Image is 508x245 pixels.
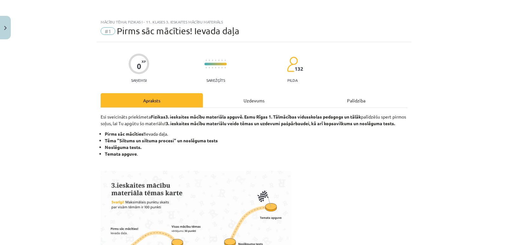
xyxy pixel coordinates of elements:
p: Sarežģīts [206,78,225,82]
b: . ieskaites mācību materiālu veido tēmas un uzdevumi pašpārbaudei, kā arī kopsavilkums un noslēgu... [168,120,395,126]
li: . [105,151,407,157]
img: icon-short-line-57e1e144782c952c97e751825c79c345078a6d821885a25fce030b3d8c18986b.svg [212,60,213,61]
b: 3. ieskaites mācību materiāla apguvē. Esmu Rīgas 1. Tālmācības vidusskolas pedagogs un tālāk [165,114,361,119]
img: icon-short-line-57e1e144782c952c97e751825c79c345078a6d821885a25fce030b3d8c18986b.svg [209,67,210,68]
div: Mācību tēma: Fizikas i - 11. klases 3. ieskaites mācību materiāls [101,20,407,24]
p: Saņemsi [129,78,149,82]
div: 0 [137,62,141,71]
img: icon-close-lesson-0947bae3869378f0d4975bcd49f059093ad1ed9edebbc8119c70593378902aed.svg [4,26,7,30]
p: Esi sveicināts priekšmeta palīdzēšu spert pirmos soļus, lai Tu apgūtu šo materiālu! [101,113,407,127]
img: icon-short-line-57e1e144782c952c97e751825c79c345078a6d821885a25fce030b3d8c18986b.svg [218,60,219,61]
img: students-c634bb4e5e11cddfef0936a35e636f08e4e9abd3cc4e673bd6f9a4125e45ecb1.svg [287,56,298,72]
span: Pirms sāc mācīties! Ievada daļa [117,26,239,36]
div: Palīdzība [305,93,407,107]
strong: Noslēguma tests. [105,144,141,150]
img: icon-short-line-57e1e144782c952c97e751825c79c345078a6d821885a25fce030b3d8c18986b.svg [212,67,213,68]
img: icon-short-line-57e1e144782c952c97e751825c79c345078a6d821885a25fce030b3d8c18986b.svg [209,60,210,61]
strong: Fizikas [151,114,165,119]
span: 132 [295,66,303,72]
span: #1 [101,27,115,35]
strong: 3 [166,120,168,126]
img: icon-short-line-57e1e144782c952c97e751825c79c345078a6d821885a25fce030b3d8c18986b.svg [218,67,219,68]
p: pilda [287,78,297,82]
span: XP [142,60,146,63]
div: Uzdevums [203,93,305,107]
li: Ievada daļa. [105,131,407,137]
strong: Tēma "Siltums un siltuma procesi" un noslēguma tests [105,138,218,143]
b: Pirms sāc mācīties! [105,131,145,137]
img: icon-short-line-57e1e144782c952c97e751825c79c345078a6d821885a25fce030b3d8c18986b.svg [215,60,216,61]
img: icon-short-line-57e1e144782c952c97e751825c79c345078a6d821885a25fce030b3d8c18986b.svg [215,67,216,68]
b: Temata apguve [105,151,137,157]
div: Apraksts [101,93,203,107]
